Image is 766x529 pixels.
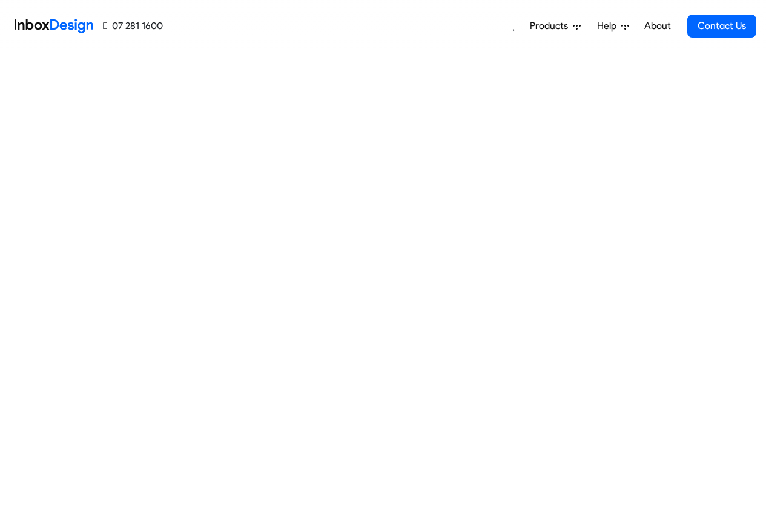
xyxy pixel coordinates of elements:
span: Products [530,19,573,33]
a: Contact Us [687,15,756,38]
a: Help [592,14,634,38]
span: Help [597,19,621,33]
a: 07 281 1600 [103,19,163,33]
a: About [641,14,674,38]
a: Products [525,14,586,38]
